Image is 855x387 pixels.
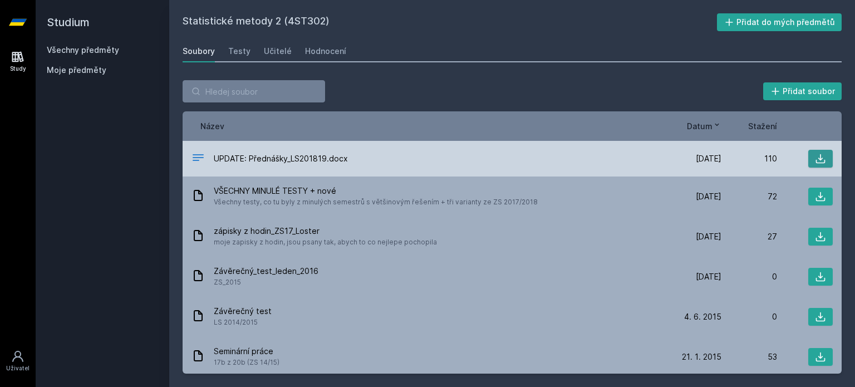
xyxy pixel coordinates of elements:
span: ZS_2015 [214,277,318,288]
div: 110 [721,153,777,164]
span: moje zapisky z hodin, jsou psany tak, abych to co nejlepe pochopila [214,237,437,248]
span: LS 2014/2015 [214,317,272,328]
h2: Statistické metody 2 (4ST302) [183,13,717,31]
a: Učitelé [264,40,292,62]
div: Hodnocení [305,46,346,57]
button: Přidat soubor [763,82,842,100]
div: Učitelé [264,46,292,57]
input: Hledej soubor [183,80,325,102]
div: 72 [721,191,777,202]
div: Soubory [183,46,215,57]
span: zápisky z hodin_ZS17_Loster [214,226,437,237]
span: [DATE] [696,231,721,242]
div: 53 [721,351,777,362]
button: Přidat do mých předmětů [717,13,842,31]
span: 4. 6. 2015 [684,311,721,322]
span: Závěrečný test [214,306,272,317]
span: [DATE] [696,191,721,202]
span: UPDATE: Přednášky_LS201819.docx [214,153,348,164]
div: DOCX [191,151,205,167]
div: 0 [721,311,777,322]
span: Datum [687,120,712,132]
span: Všechny testy, co tu byly z minulých semestrů s většinovým řešením + tři varianty ze ZS 2017/2018 [214,197,538,208]
div: 0 [721,271,777,282]
span: 21. 1. 2015 [682,351,721,362]
button: Datum [687,120,721,132]
a: Uživatel [2,344,33,378]
a: Soubory [183,40,215,62]
a: Všechny předměty [47,45,119,55]
div: Testy [228,46,250,57]
span: Moje předměty [47,65,106,76]
div: Study [10,65,26,73]
span: [DATE] [696,153,721,164]
span: VŠECHNY MINULÉ TESTY + nové [214,185,538,197]
div: Uživatel [6,364,30,373]
div: 27 [721,231,777,242]
a: Study [2,45,33,79]
span: [DATE] [696,271,721,282]
button: Název [200,120,224,132]
button: Stažení [748,120,777,132]
span: 17b z 20b (ZS 14/15) [214,357,279,368]
span: Závěrečný_test_leden_2016 [214,266,318,277]
span: Seminární práce [214,346,279,357]
a: Hodnocení [305,40,346,62]
a: Testy [228,40,250,62]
